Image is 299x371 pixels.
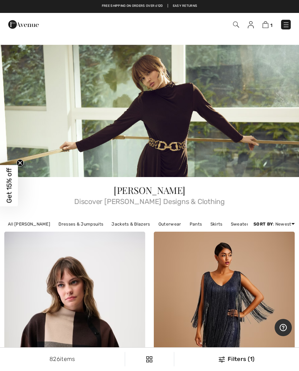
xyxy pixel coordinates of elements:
a: Jackets & Blazers [108,219,153,229]
a: Skirts [207,219,226,229]
span: Get 15% off [5,168,13,203]
a: Pants [186,219,206,229]
span: [PERSON_NAME] [114,184,185,196]
button: Close teaser [16,159,24,166]
a: Dresses & Jumpsuits [55,219,107,229]
img: 1ère Avenue [8,17,39,32]
a: Easy Returns [173,4,198,9]
img: Filters [146,356,152,362]
a: All [PERSON_NAME] [4,219,54,229]
img: Menu [283,21,290,28]
div: : Newest [253,221,295,227]
iframe: Opens a widget where you can find more information [275,319,292,337]
a: 1ère Avenue [8,20,39,27]
img: Filters [219,357,225,362]
span: 1 [270,23,272,28]
img: My Info [248,21,254,28]
a: 1 [262,20,272,29]
a: Free shipping on orders over ₤120 [102,4,163,9]
img: Search [233,22,239,28]
span: Discover [PERSON_NAME] Designs & Clothing [4,195,295,205]
img: Shopping Bag [262,21,269,28]
span: 826 [49,356,60,362]
a: Outerwear [155,219,185,229]
a: Sweaters & Cardigans [227,219,281,229]
div: Filters (1) [179,355,295,363]
strong: Sort By [253,222,273,227]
